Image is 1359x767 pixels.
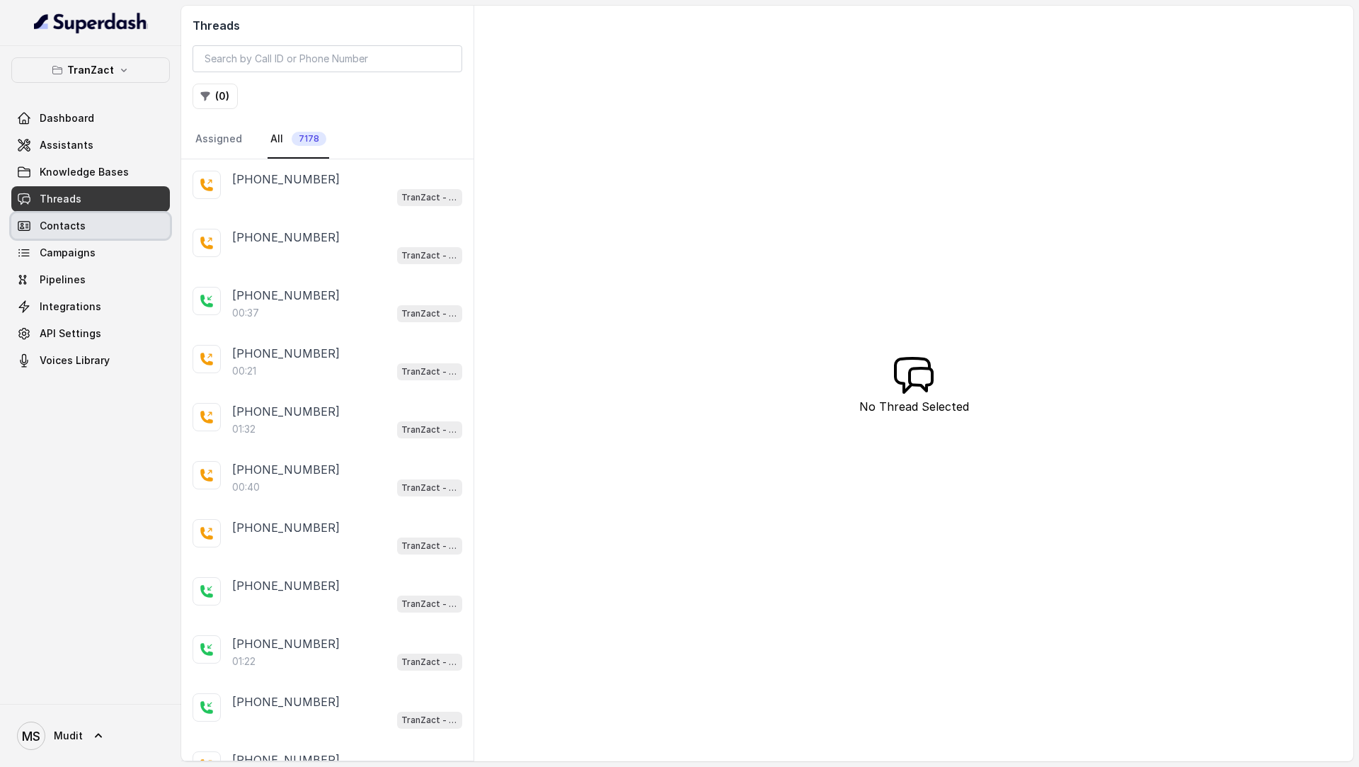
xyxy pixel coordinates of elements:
[11,106,170,131] a: Dashboard
[232,422,256,436] p: 01:32
[232,461,340,478] p: [PHONE_NUMBER]
[11,213,170,239] a: Contacts
[11,57,170,83] button: TranZact
[11,267,170,292] a: Pipelines
[11,321,170,346] a: API Settings
[401,365,458,379] p: TranZact - Outbound Call Assistant
[232,635,340,652] p: [PHONE_NUMBER]
[232,480,260,494] p: 00:40
[40,138,93,152] span: Assistants
[401,249,458,263] p: TranZact - Outbound Call Assistant
[401,597,458,611] p: TranZact - Outbound Call Assistant
[401,713,458,727] p: TranZact - Outbound Call Assistant
[292,132,326,146] span: 7178
[40,353,110,368] span: Voices Library
[193,84,238,109] button: (0)
[401,191,458,205] p: TranZact - Outbound Call Assistant
[268,120,329,159] a: All7178
[232,403,340,420] p: [PHONE_NUMBER]
[401,655,458,669] p: TranZact - Outbound Call Assistant
[193,17,462,34] h2: Threads
[40,246,96,260] span: Campaigns
[11,294,170,319] a: Integrations
[232,345,340,362] p: [PHONE_NUMBER]
[401,307,458,321] p: TranZact - Outbound Call Assistant
[232,306,259,320] p: 00:37
[40,326,101,341] span: API Settings
[54,729,83,743] span: Mudit
[67,62,114,79] p: TranZact
[401,423,458,437] p: TranZact - Outbound Call Assistant
[40,273,86,287] span: Pipelines
[40,165,129,179] span: Knowledge Bases
[11,240,170,266] a: Campaigns
[40,192,81,206] span: Threads
[40,300,101,314] span: Integrations
[232,171,340,188] p: [PHONE_NUMBER]
[11,132,170,158] a: Assistants
[232,693,340,710] p: [PHONE_NUMBER]
[232,519,340,536] p: [PHONE_NUMBER]
[11,186,170,212] a: Threads
[40,219,86,233] span: Contacts
[34,11,148,34] img: light.svg
[193,120,245,159] a: Assigned
[232,229,340,246] p: [PHONE_NUMBER]
[11,159,170,185] a: Knowledge Bases
[401,539,458,553] p: TranZact - Outbound Call Assistant
[401,481,458,495] p: TranZact - Outbound Call Assistant
[11,716,170,756] a: Mudit
[193,120,462,159] nav: Tabs
[11,348,170,373] a: Voices Library
[22,729,40,744] text: MS
[232,577,340,594] p: [PHONE_NUMBER]
[859,398,969,415] p: No Thread Selected
[232,287,340,304] p: [PHONE_NUMBER]
[193,45,462,72] input: Search by Call ID or Phone Number
[232,364,256,378] p: 00:21
[232,654,256,669] p: 01:22
[40,111,94,125] span: Dashboard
